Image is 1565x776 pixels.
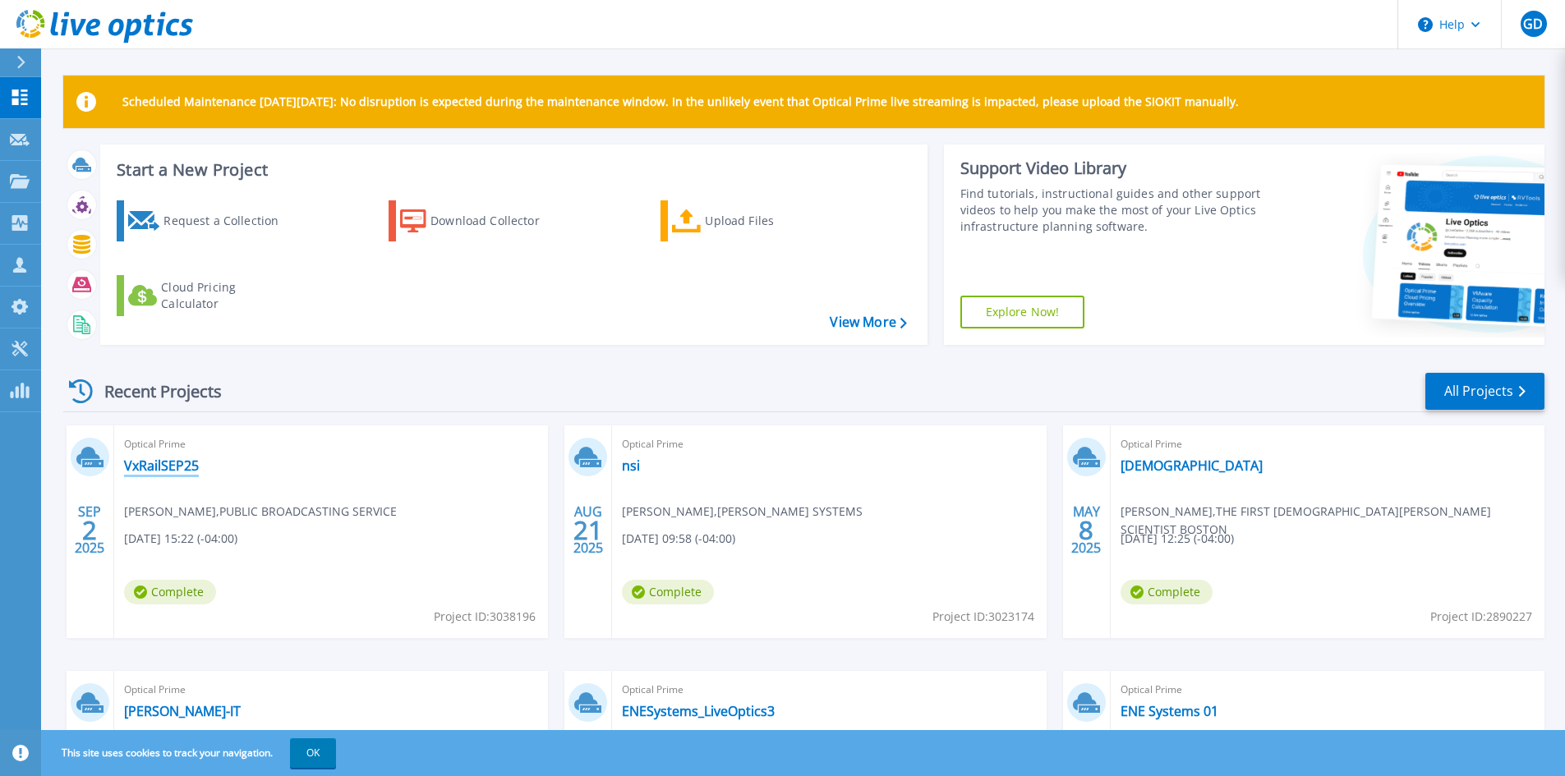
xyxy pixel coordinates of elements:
[1523,17,1543,30] span: GD
[622,503,863,521] span: [PERSON_NAME] , [PERSON_NAME] SYSTEMS
[117,275,300,316] a: Cloud Pricing Calculator
[1121,681,1535,699] span: Optical Prime
[622,580,714,604] span: Complete
[1121,503,1544,539] span: [PERSON_NAME] , THE FIRST [DEMOGRAPHIC_DATA][PERSON_NAME] SCIENTIST BOSTON
[163,204,295,237] div: Request a Collection
[1121,457,1263,474] a: [DEMOGRAPHIC_DATA]
[124,530,237,548] span: [DATE] 15:22 (-04:00)
[161,279,292,312] div: Cloud Pricing Calculator
[1121,703,1218,719] a: ENE Systems 01
[124,681,538,699] span: Optical Prime
[122,95,1239,108] p: Scheduled Maintenance [DATE][DATE]: No disruption is expected during the maintenance window. In t...
[430,204,562,237] div: Download Collector
[124,457,199,474] a: VxRailSEP25
[389,200,572,241] a: Download Collector
[124,435,538,453] span: Optical Prime
[622,703,775,719] a: ENESystems_LiveOptics3
[573,523,603,537] span: 21
[117,161,906,179] h3: Start a New Project
[1425,373,1544,410] a: All Projects
[661,200,844,241] a: Upload Files
[622,681,1036,699] span: Optical Prime
[1121,580,1213,604] span: Complete
[1079,523,1093,537] span: 8
[117,200,300,241] a: Request a Collection
[434,608,536,626] span: Project ID: 3038196
[124,503,397,521] span: [PERSON_NAME] , PUBLIC BROADCASTING SERVICE
[1070,500,1102,560] div: MAY 2025
[622,457,640,474] a: nsi
[45,738,336,768] span: This site uses cookies to track your navigation.
[82,523,97,537] span: 2
[960,158,1267,179] div: Support Video Library
[705,204,836,237] div: Upload Files
[573,500,604,560] div: AUG 2025
[124,703,241,719] a: [PERSON_NAME]-IT
[830,315,906,330] a: View More
[1121,530,1234,548] span: [DATE] 12:25 (-04:00)
[960,296,1085,328] a: Explore Now!
[622,435,1036,453] span: Optical Prime
[290,738,336,768] button: OK
[124,580,216,604] span: Complete
[1121,435,1535,453] span: Optical Prime
[1430,608,1532,626] span: Project ID: 2890227
[960,186,1267,235] div: Find tutorials, instructional guides and other support videos to help you make the most of your L...
[932,608,1034,626] span: Project ID: 3023174
[622,530,735,548] span: [DATE] 09:58 (-04:00)
[74,500,105,560] div: SEP 2025
[63,371,244,411] div: Recent Projects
